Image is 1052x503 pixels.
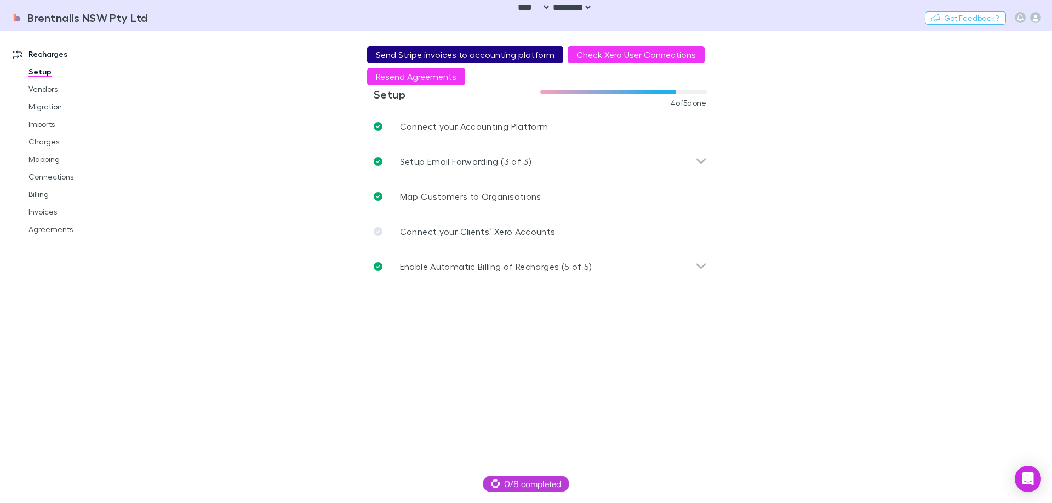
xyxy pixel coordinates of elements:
[925,11,1006,25] button: Got Feedback?
[18,151,148,168] a: Mapping
[365,249,716,284] div: Enable Automatic Billing of Recharges (5 of 5)
[27,11,148,24] h3: Brentnalls NSW Pty Ltd
[1015,466,1041,492] div: Open Intercom Messenger
[18,80,148,98] a: Vendors
[4,4,155,31] a: Brentnalls NSW Pty Ltd
[367,46,563,63] button: Send Stripe invoices to accounting platform
[367,68,465,85] button: Resend Agreements
[400,190,541,203] p: Map Customers to Organisations
[18,221,148,238] a: Agreements
[18,98,148,115] a: Migration
[400,260,592,273] p: Enable Automatic Billing of Recharges (5 of 5)
[400,155,531,168] p: Setup Email Forwarding (3 of 3)
[568,46,705,63] button: Check Xero User Connections
[365,109,716,144] a: Connect your Accounting Platform
[365,214,716,249] a: Connect your Clients’ Xero Accounts
[374,88,540,101] h3: Setup
[18,168,148,186] a: Connections
[671,99,707,107] span: 4 of 5 done
[11,11,23,24] img: Brentnalls NSW Pty Ltd's Logo
[18,63,148,80] a: Setup
[400,120,548,133] p: Connect your Accounting Platform
[18,115,148,133] a: Imports
[365,144,716,179] div: Setup Email Forwarding (3 of 3)
[400,225,556,238] p: Connect your Clients’ Xero Accounts
[18,203,148,221] a: Invoices
[18,133,148,151] a: Charges
[2,45,148,63] a: Recharges
[18,186,148,203] a: Billing
[365,179,716,214] a: Map Customers to Organisations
